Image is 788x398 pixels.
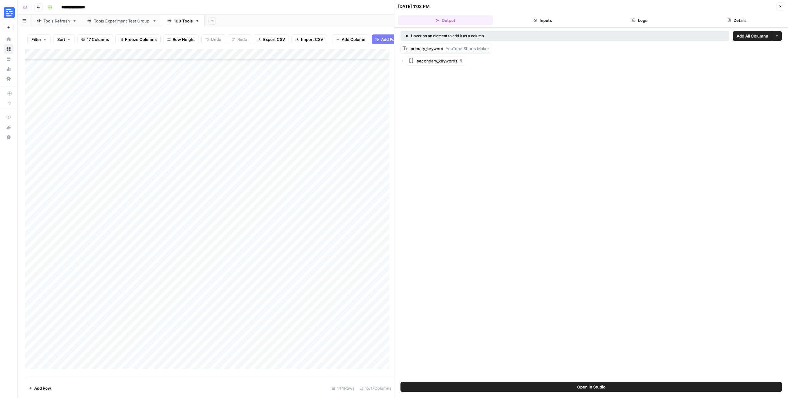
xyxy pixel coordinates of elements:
[446,46,489,51] span: YouTube Shorts Maker
[460,58,462,64] span: 5
[53,34,75,44] button: Sort
[4,74,14,84] a: Settings
[495,15,590,25] button: Inputs
[43,18,70,24] div: Tools Refresh
[228,34,251,44] button: Redo
[4,5,14,20] button: Workspace: Descript
[593,15,687,25] button: Logs
[82,15,162,27] a: Tools Experiment Test Group
[94,18,150,24] div: Tools Experiment Test Group
[329,383,357,393] div: 144 Rows
[342,36,365,42] span: Add Column
[77,34,113,44] button: 17 Columns
[301,36,323,42] span: Import CSV
[163,34,199,44] button: Row Height
[27,34,51,44] button: Filter
[4,123,13,132] div: What's new?
[4,34,14,44] a: Home
[398,15,493,25] button: Output
[405,33,604,39] div: Hover on an element to add it as a column
[174,18,193,24] div: 100 Tools
[4,113,14,122] a: AirOps Academy
[577,384,605,390] span: Open In Studio
[31,36,41,42] span: Filter
[87,36,109,42] span: 17 Columns
[31,15,82,27] a: Tools Refresh
[173,36,195,42] span: Row Height
[201,34,225,44] button: Undo
[4,7,15,18] img: Descript Logo
[57,36,65,42] span: Sort
[237,36,247,42] span: Redo
[381,36,415,42] span: Add Power Agent
[254,34,289,44] button: Export CSV
[34,385,51,391] span: Add Row
[398,3,430,10] div: [DATE] 1:03 PM
[115,34,161,44] button: Freeze Columns
[211,36,221,42] span: Undo
[737,33,768,39] span: Add All Columns
[372,34,418,44] button: Add Power Agent
[263,36,285,42] span: Export CSV
[162,15,205,27] a: 100 Tools
[4,54,14,64] a: Your Data
[4,122,14,132] button: What's new?
[4,64,14,74] a: Usage
[25,383,55,393] button: Add Row
[417,58,457,64] span: secondary_keywords
[689,15,784,25] button: Details
[332,34,369,44] button: Add Column
[407,56,464,66] button: secondary_keywords5
[411,46,443,51] span: primary_keyword
[291,34,327,44] button: Import CSV
[4,44,14,54] a: Browse
[125,36,157,42] span: Freeze Columns
[733,31,772,41] button: Add All Columns
[4,132,14,142] button: Help + Support
[357,383,394,393] div: 15/17 Columns
[400,382,782,392] button: Open In Studio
